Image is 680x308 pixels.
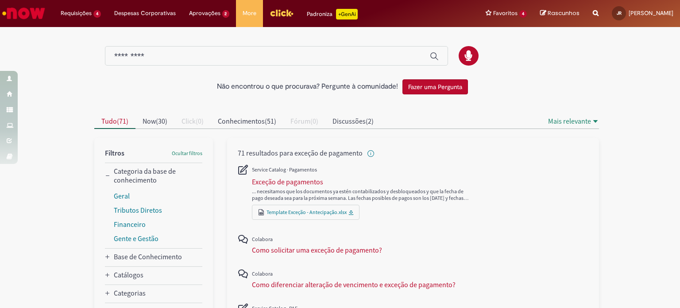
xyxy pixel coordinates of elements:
div: Padroniza [307,9,358,19]
span: Rascunhos [548,9,580,17]
span: Requisições [61,9,92,18]
span: 2 [222,10,230,18]
img: ServiceNow [1,4,46,22]
span: Despesas Corporativas [114,9,176,18]
span: [PERSON_NAME] [629,9,673,17]
a: Rascunhos [540,9,580,18]
span: More [243,9,256,18]
span: JR [617,10,622,16]
span: Favoritos [493,9,518,18]
span: 4 [519,10,527,18]
h2: Não encontrou o que procurava? Pergunte à comunidade! [217,83,398,91]
span: Aprovações [189,9,220,18]
span: 4 [93,10,101,18]
img: click_logo_yellow_360x200.png [270,6,294,19]
p: +GenAi [336,9,358,19]
button: Fazer uma Pergunta [402,79,468,94]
